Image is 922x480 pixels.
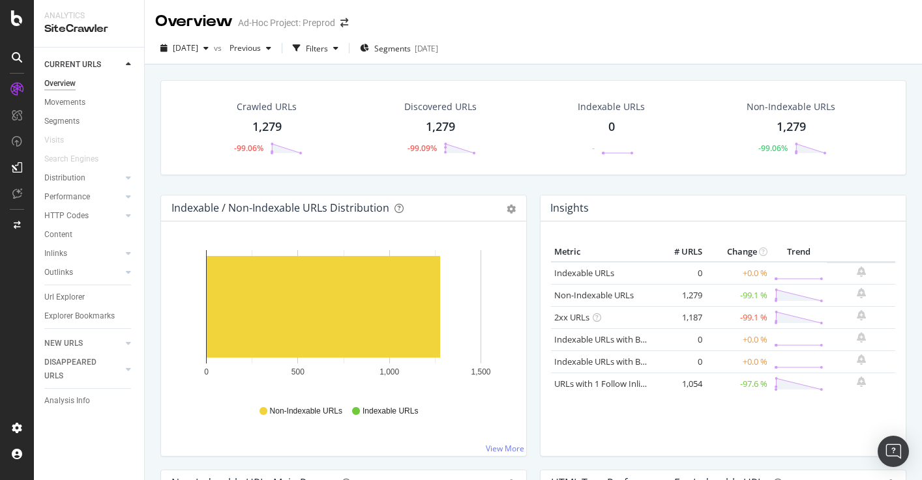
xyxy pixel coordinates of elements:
[857,288,866,298] div: bell-plus
[44,115,135,128] a: Segments
[44,290,135,304] a: Url Explorer
[777,119,806,135] div: 1,279
[408,143,437,154] div: -99.09%
[857,376,866,387] div: bell-plus
[379,367,399,376] text: 1,000
[44,10,134,21] div: Analytics
[44,152,98,166] div: Search Engines
[171,201,389,214] div: Indexable / Non-Indexable URLs Distribution
[44,247,122,261] a: Inlinks
[706,373,771,395] td: -97.6 %
[486,443,524,454] a: View More
[878,436,909,467] div: Open Intercom Messenger
[554,311,589,323] a: 2xx URLs
[44,134,77,147] a: Visits
[44,152,112,166] a: Search Engines
[44,209,89,223] div: HTTP Codes
[44,171,122,185] a: Distribution
[44,228,72,242] div: Content
[224,38,276,59] button: Previous
[653,350,706,373] td: 0
[44,266,122,279] a: Outlinks
[44,77,135,91] a: Overview
[204,367,209,376] text: 0
[653,262,706,285] td: 0
[747,100,835,113] div: Non-Indexable URLs
[471,367,490,376] text: 1,500
[44,134,64,147] div: Visits
[554,356,696,367] a: Indexable URLs with Bad Description
[288,38,344,59] button: Filters
[44,337,83,350] div: NEW URLS
[554,378,650,389] a: URLs with 1 Follow Inlink
[653,373,706,395] td: 1,054
[44,247,67,261] div: Inlinks
[44,58,122,72] a: CURRENT URLS
[706,350,771,373] td: +0.0 %
[551,242,653,262] th: Metric
[44,21,134,36] div: SiteCrawler
[44,394,135,408] a: Analysis Info
[44,171,85,185] div: Distribution
[238,16,335,29] div: Ad-Hoc Project: Preprod
[237,100,297,113] div: Crawled URLs
[44,190,122,204] a: Performance
[214,42,224,53] span: vs
[578,100,645,113] div: Indexable URLs
[44,356,110,383] div: DISAPPEARED URLS
[44,77,76,91] div: Overview
[415,43,438,54] div: [DATE]
[234,143,263,154] div: -99.06%
[44,309,115,323] div: Explorer Bookmarks
[706,262,771,285] td: +0.0 %
[224,42,261,53] span: Previous
[653,328,706,350] td: 0
[252,119,282,135] div: 1,279
[608,119,615,135] div: 0
[44,266,73,279] div: Outlinks
[426,119,455,135] div: 1,279
[155,10,233,33] div: Overview
[171,242,516,393] svg: A chart.
[653,242,706,262] th: # URLS
[44,115,80,128] div: Segments
[374,43,411,54] span: Segments
[44,394,90,408] div: Analysis Info
[355,38,443,59] button: Segments[DATE]
[44,58,101,72] div: CURRENT URLS
[44,309,135,323] a: Explorer Bookmarks
[706,242,771,262] th: Change
[155,38,214,59] button: [DATE]
[653,306,706,328] td: 1,187
[306,43,328,54] div: Filters
[270,406,342,417] span: Non-Indexable URLs
[44,190,90,204] div: Performance
[44,96,85,109] div: Movements
[44,228,135,242] a: Content
[44,209,122,223] a: HTTP Codes
[706,306,771,328] td: -99.1 %
[404,100,477,113] div: Discovered URLs
[44,337,122,350] a: NEW URLS
[554,333,663,345] a: Indexable URLs with Bad H1
[857,332,866,343] div: bell-plus
[857,310,866,320] div: bell-plus
[507,205,516,214] div: gear
[554,289,634,301] a: Non-Indexable URLs
[173,42,198,53] span: 2025 Sep. 10th
[44,356,122,383] a: DISAPPEARED URLS
[363,406,418,417] span: Indexable URLs
[706,284,771,306] td: -99.1 %
[706,328,771,350] td: +0.0 %
[340,18,348,27] div: arrow-right-arrow-left
[550,199,589,217] h4: Insights
[857,354,866,365] div: bell-plus
[554,267,614,279] a: Indexable URLs
[857,266,866,277] div: bell-plus
[291,367,305,376] text: 500
[758,143,788,154] div: -99.06%
[44,290,85,304] div: Url Explorer
[771,242,827,262] th: Trend
[592,143,595,154] div: -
